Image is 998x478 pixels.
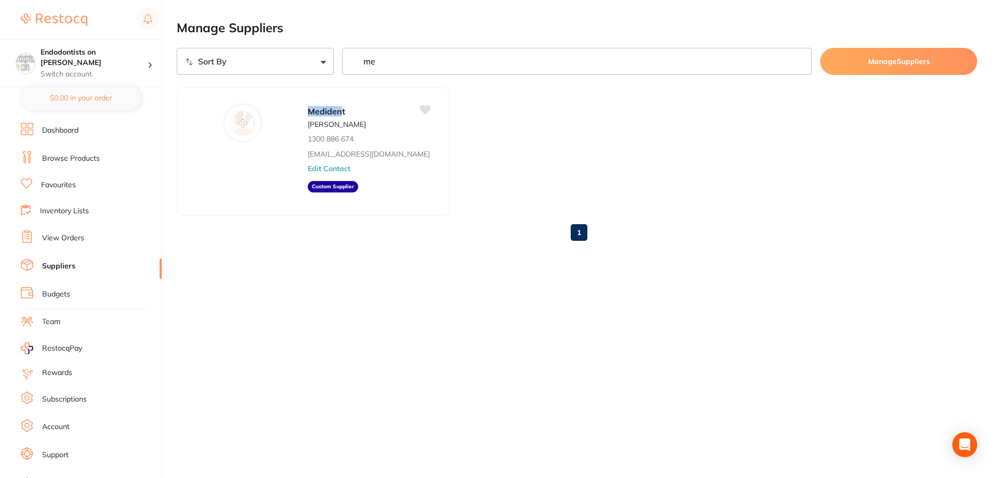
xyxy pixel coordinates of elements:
[41,47,148,68] h4: Endodontists on Collins
[41,180,76,190] a: Favourites
[42,422,70,432] a: Account
[230,111,255,136] img: Medident
[952,432,977,457] div: Open Intercom Messenger
[342,48,812,75] input: Search Suppliers
[21,342,82,354] a: RestocqPay
[308,181,358,192] aside: Custom Supplier
[42,450,69,460] a: Support
[342,106,345,117] span: t
[21,14,87,26] img: Restocq Logo
[42,125,78,136] a: Dashboard
[42,343,82,354] span: RestocqPay
[308,106,342,117] em: Mediden
[308,150,430,158] a: [EMAIL_ADDRESS][DOMAIN_NAME]
[21,85,141,110] button: $0.00 in your order
[308,164,350,173] button: Edit Contact
[42,394,87,405] a: Subscriptions
[42,153,100,164] a: Browse Products
[21,8,87,32] a: Restocq Logo
[177,21,977,35] h2: Manage Suppliers
[41,69,148,80] p: Switch account
[308,120,366,128] p: [PERSON_NAME]
[21,342,33,354] img: RestocqPay
[42,317,60,327] a: Team
[40,206,89,216] a: Inventory Lists
[308,135,353,143] p: 1300 886 674
[42,289,70,300] a: Budgets
[16,53,35,72] img: Endodontists on Collins
[42,368,72,378] a: Rewards
[42,261,75,272] a: Suppliers
[820,48,977,75] button: ManageSuppliers
[571,222,587,243] a: 1
[42,233,84,243] a: View Orders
